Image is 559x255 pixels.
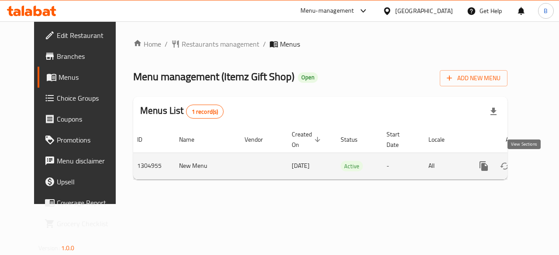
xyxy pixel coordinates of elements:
[421,153,466,179] td: All
[61,242,75,254] span: 1.0.0
[57,135,121,145] span: Promotions
[130,153,172,179] td: 1304955
[133,39,161,49] a: Home
[57,177,121,187] span: Upsell
[133,67,294,86] span: Menu management ( Itemz Gift Shop )
[38,109,128,129] a: Coupons
[341,161,363,171] span: Active
[544,6,548,16] span: B
[280,39,300,49] span: Menus
[171,39,259,49] a: Restaurants management
[440,70,507,86] button: Add New Menu
[38,129,128,150] a: Promotions
[186,105,224,119] div: Total records count
[245,134,274,145] span: Vendor
[179,134,206,145] span: Name
[38,171,128,192] a: Upsell
[447,73,500,84] span: Add New Menu
[38,25,128,46] a: Edit Restaurant
[341,161,363,171] div: Active
[57,197,121,208] span: Coverage Report
[473,156,494,177] button: more
[298,72,318,83] div: Open
[59,72,121,82] span: Menus
[172,153,238,179] td: New Menu
[57,218,121,229] span: Grocery Checklist
[386,129,411,150] span: Start Date
[380,153,421,179] td: -
[38,242,60,254] span: Version:
[428,134,456,145] span: Locale
[292,129,323,150] span: Created On
[300,6,354,16] div: Menu-management
[38,213,128,234] a: Grocery Checklist
[38,150,128,171] a: Menu disclaimer
[57,114,121,124] span: Coupons
[182,39,259,49] span: Restaurants management
[38,46,128,67] a: Branches
[38,67,128,88] a: Menus
[133,39,507,49] nav: breadcrumb
[140,104,224,119] h2: Menus List
[292,160,310,171] span: [DATE]
[165,39,168,49] li: /
[263,39,266,49] li: /
[57,30,121,41] span: Edit Restaurant
[137,134,154,145] span: ID
[57,156,121,166] span: Menu disclaimer
[341,134,369,145] span: Status
[395,6,453,16] div: [GEOGRAPHIC_DATA]
[57,93,121,103] span: Choice Groups
[38,192,128,213] a: Coverage Report
[186,108,224,116] span: 1 record(s)
[57,51,121,61] span: Branches
[483,101,504,122] div: Export file
[38,88,128,109] a: Choice Groups
[298,74,318,81] span: Open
